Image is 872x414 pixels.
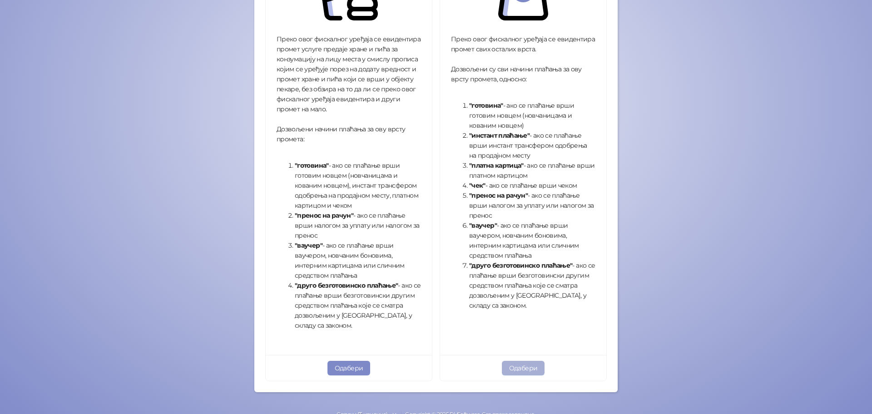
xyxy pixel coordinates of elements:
[469,160,595,180] li: - ако се плаћање врши платном картицом
[469,181,486,190] strong: "чек"
[469,180,595,190] li: - ако се плаћање врши чеком
[469,220,595,260] li: - ако се плаћање врши ваучером, новчаним боновима, интерним картицама или сличним средством плаћања
[295,211,353,219] strong: "пренос на рачун"
[469,221,497,229] strong: "ваучер"
[469,130,595,160] li: - ако се плаћање врши инстант трансфером одобрења на продајном месту
[469,131,530,140] strong: "инстант плаћање"
[469,260,595,310] li: - ако се плаћање врши безготовински другим средством плаћања које се сматра дозвољеним у [GEOGRAP...
[469,161,524,170] strong: "платна картица"
[295,241,322,249] strong: "ваучер"
[295,161,329,170] strong: "готовина"
[277,34,421,337] div: Преко овог фискалног уређаја се евидентира промет услуге предаје хране и пића за конзумацију на л...
[469,190,595,220] li: - ако се плаћање врши налогом за уплату или налогом за пренос
[295,160,421,210] li: - ако се плаћање врши готовим новцем (новчаницама и кованим новцем), инстант трансфером одобрења ...
[469,191,528,200] strong: "пренос на рачун"
[327,361,371,375] button: Одабери
[295,210,421,240] li: - ако се плаћање врши налогом за уплату или налогом за пренос
[469,101,503,110] strong: "готовина"
[469,261,572,269] strong: "друго безготовинско плаћање"
[295,281,398,289] strong: "друго безготовинско плаћање"
[469,100,595,130] li: - ако се плаћање врши готовим новцем (новчаницама и кованим новцем)
[295,280,421,330] li: - ако се плаћање врши безготовински другим средством плаћања које се сматра дозвољеним у [GEOGRAP...
[502,361,545,375] button: Одабери
[295,240,421,280] li: - ако се плаћање врши ваучером, новчаним боновима, интерним картицама или сличним средством плаћања
[451,34,595,317] div: Преко овог фискалног уређаја се евидентира промет свих осталих врста. Дозвољени су сви начини пла...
